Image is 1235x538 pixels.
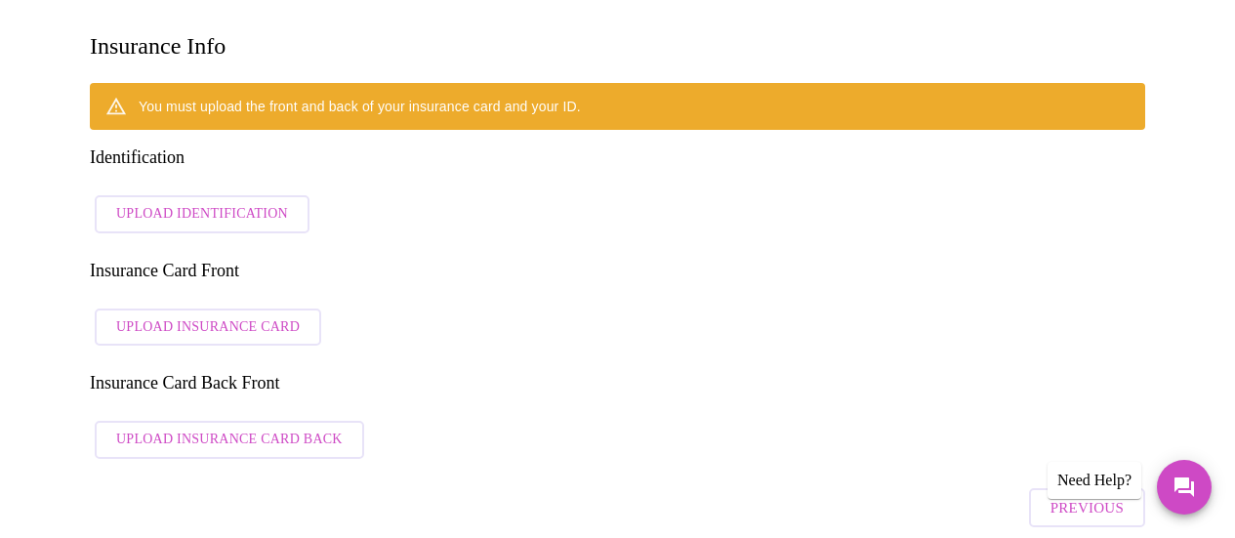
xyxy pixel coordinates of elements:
div: Need Help? [1048,462,1141,499]
span: Upload Insurance Card Back [116,428,343,452]
button: Upload Identification [95,195,309,233]
span: Previous [1050,495,1124,520]
h3: Insurance Card Front [90,261,1145,281]
h3: Insurance Card Back Front [90,373,1145,393]
button: Previous [1029,488,1145,527]
span: Upload Insurance Card [116,315,300,340]
button: Messages [1157,460,1212,515]
div: You must upload the front and back of your insurance card and your ID. [139,89,581,124]
button: Upload Insurance Card Back [95,421,364,459]
h3: Identification [90,147,1145,168]
span: Upload Identification [116,202,288,227]
button: Upload Insurance Card [95,309,321,347]
h3: Insurance Info [90,33,226,60]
